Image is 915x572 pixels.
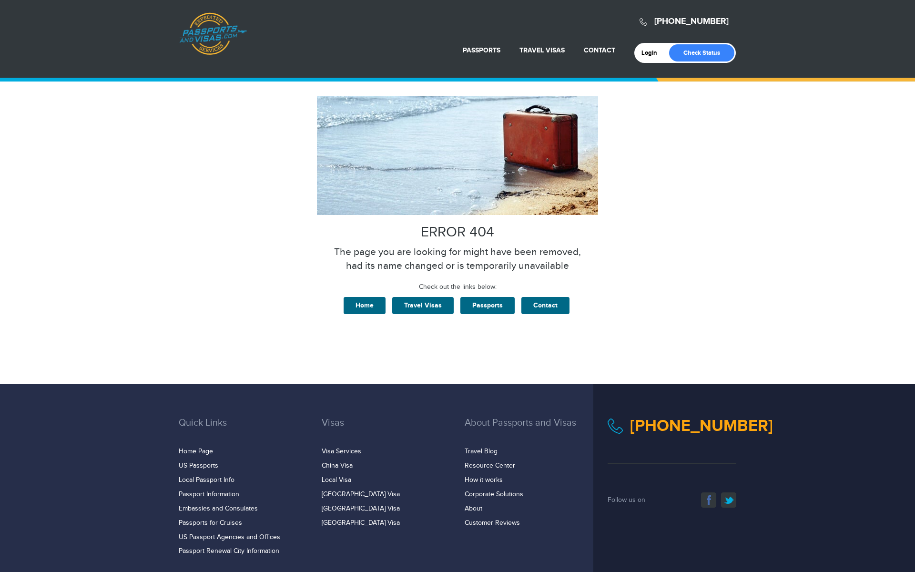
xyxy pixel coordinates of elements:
[460,297,515,314] a: Passports
[465,505,482,512] a: About
[669,44,734,61] a: Check Status
[322,418,450,442] h3: Visas
[465,476,503,484] a: How it works
[465,490,523,498] a: Corporate Solutions
[641,49,664,57] a: Login
[179,547,279,555] a: Passport Renewal City Information
[519,46,565,54] a: Travel Visas
[463,46,500,54] a: Passports
[322,519,400,527] a: [GEOGRAPHIC_DATA] Visa
[179,505,258,512] a: Embassies and Consulates
[317,96,598,215] img: 404.jpg
[701,492,716,508] a: facebook
[521,297,569,314] a: Contact
[172,283,743,292] p: Check out the links below:
[322,476,351,484] a: Local Visa
[630,416,773,436] a: [PHONE_NUMBER]
[465,448,498,455] a: Travel Blog
[179,490,239,498] a: Passport Information
[179,448,213,455] a: Home Page
[344,297,386,314] a: Home
[179,12,247,55] a: Passports & [DOMAIN_NAME]
[179,462,218,470] a: US Passports
[322,448,361,455] a: Visa Services
[465,418,593,442] h3: About Passports and Visas
[465,462,515,470] a: Resource Center
[584,46,615,54] a: Contact
[392,297,454,314] a: Travel Visas
[322,505,400,512] a: [GEOGRAPHIC_DATA] Visa
[322,490,400,498] a: [GEOGRAPHIC_DATA] Visa
[172,225,743,240] h2: ERROR 404
[179,476,234,484] a: Local Passport Info
[172,245,743,273] p: The page you are looking for might have been removed, had its name changed or is temporarily unav...
[721,492,736,508] a: twitter
[179,519,242,527] a: Passports for Cruises
[179,533,280,541] a: US Passport Agencies and Offices
[608,496,645,504] span: Follow us on
[179,418,307,442] h3: Quick Links
[322,462,353,470] a: China Visa
[465,519,520,527] a: Customer Reviews
[654,16,729,27] a: [PHONE_NUMBER]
